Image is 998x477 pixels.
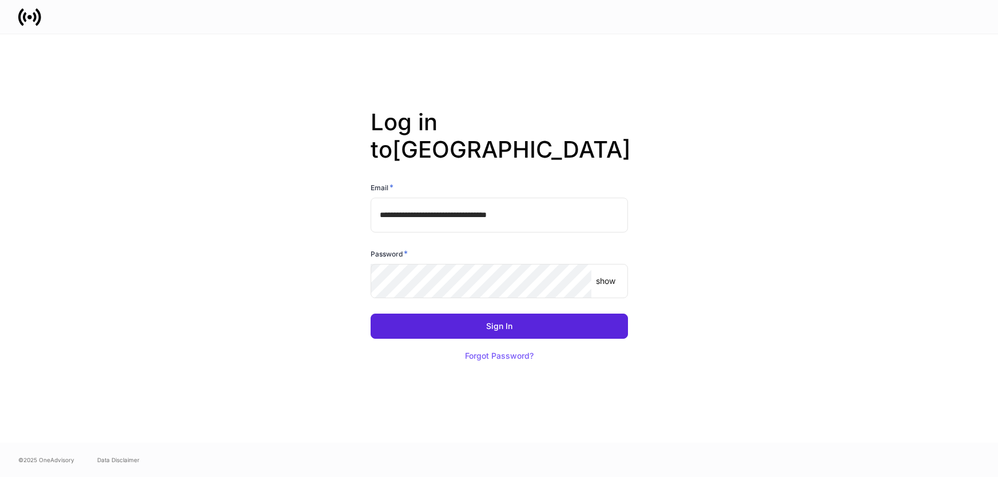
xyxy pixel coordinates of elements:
h2: Log in to [GEOGRAPHIC_DATA] [371,109,628,182]
p: show [596,275,615,287]
h6: Email [371,182,393,193]
button: Sign In [371,314,628,339]
h6: Password [371,248,408,259]
a: Data Disclaimer [97,455,140,464]
button: Forgot Password? [451,343,548,368]
div: Sign In [486,322,512,330]
div: Forgot Password? [465,352,534,360]
span: © 2025 OneAdvisory [18,455,74,464]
